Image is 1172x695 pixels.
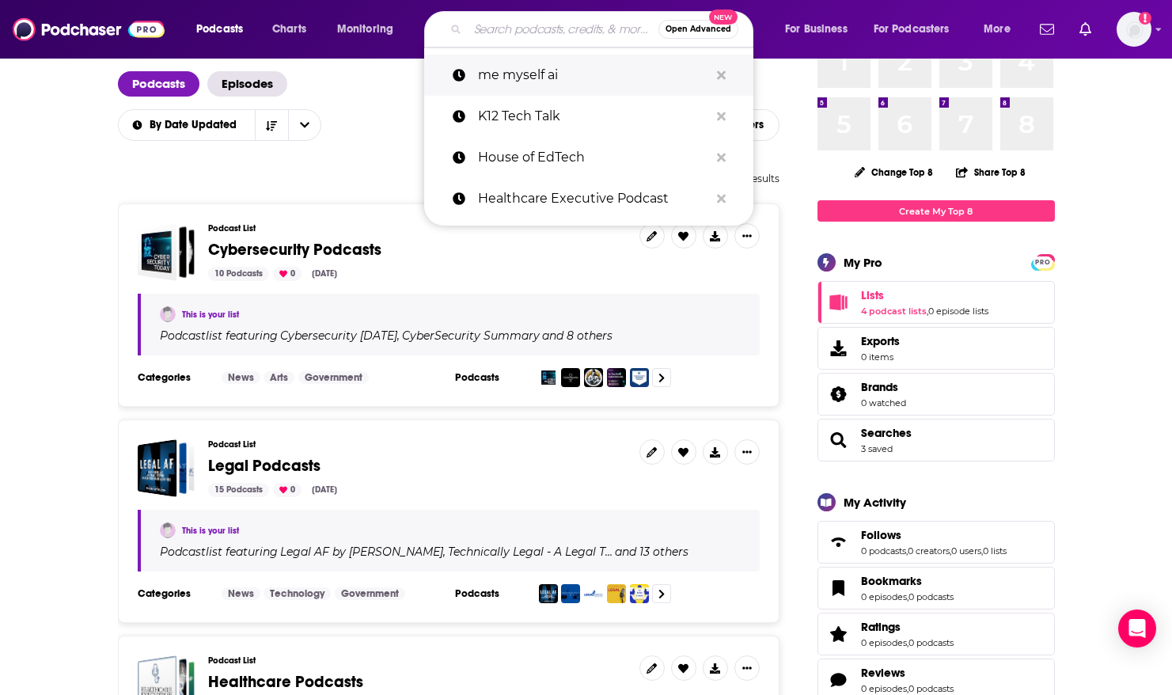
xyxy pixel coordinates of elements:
[861,443,893,454] a: 3 saved
[222,371,260,384] a: News
[734,439,760,465] button: Show More Button
[208,456,320,476] span: Legal Podcasts
[561,368,580,387] img: CyberSecurity Summary
[539,584,558,603] img: Legal AF by MeidasTouch
[861,426,912,440] a: Searches
[734,655,760,681] button: Show More Button
[208,458,320,475] a: Legal Podcasts
[1034,256,1053,268] span: PRO
[305,267,343,281] div: [DATE]
[951,545,981,556] a: 0 users
[561,584,580,603] img: Technically Legal - A Legal Technology and Innovation Podcast
[928,306,988,317] a: 0 episode lists
[539,368,558,387] img: Cybersecurity Today
[118,71,199,97] a: Podcasts
[817,281,1055,324] span: Lists
[844,255,882,270] div: My Pro
[160,306,176,322] img: McKenzie Semrau
[908,683,954,694] a: 0 podcasts
[823,291,855,313] a: Lists
[207,71,287,97] a: Episodes
[424,96,753,137] a: K12 Tech Talk
[262,17,316,42] a: Charts
[264,587,331,600] a: Technology
[255,110,288,140] button: Sort Direction
[906,545,908,556] span: ,
[280,545,443,558] h4: Legal AF by [PERSON_NAME]
[1117,12,1151,47] img: User Profile
[734,223,760,249] button: Show More Button
[1118,610,1156,648] div: Open Intercom Messenger
[1073,16,1098,43] a: Show notifications dropdown
[861,637,907,648] a: 0 episodes
[1034,256,1053,268] a: PRO
[823,531,855,553] a: Follows
[298,371,369,384] a: Government
[273,483,302,497] div: 0
[208,655,627,666] h3: Podcast List
[337,18,393,40] span: Monitoring
[448,545,613,558] h4: Technically Legal - A Legal T…
[861,574,922,588] span: Bookmarks
[478,96,709,137] p: K12 Tech Talk
[845,162,943,182] button: Change Top 8
[984,18,1011,40] span: More
[1117,12,1151,47] button: Show profile menu
[927,306,928,317] span: ,
[138,439,195,497] a: Legal Podcasts
[468,17,658,42] input: Search podcasts, credits, & more...
[13,14,165,44] a: Podchaser - Follow, Share and Rate Podcasts
[861,397,906,408] a: 0 watched
[208,672,363,692] span: Healthcare Podcasts
[288,110,321,140] button: open menu
[607,584,626,603] img: Stanford Legal
[983,545,1007,556] a: 0 lists
[817,419,1055,461] span: Searches
[272,18,306,40] span: Charts
[817,613,1055,655] span: Ratings
[861,334,900,348] span: Exports
[908,637,954,648] a: 0 podcasts
[185,17,264,42] button: open menu
[666,25,731,33] span: Open Advanced
[402,329,540,342] h4: CyberSecurity Summary
[208,674,363,691] a: Healthcare Podcasts
[160,522,176,538] img: McKenzie Semrau
[118,173,779,184] div: 4 list results
[907,591,908,602] span: ,
[861,528,1007,542] a: Follows
[861,545,906,556] a: 0 podcasts
[823,577,855,599] a: Bookmarks
[907,637,908,648] span: ,
[861,620,901,634] span: Ratings
[400,329,540,342] a: CyberSecurity Summary
[138,371,209,384] h3: Categories
[478,178,709,219] p: Healthcare Executive Podcast
[908,591,954,602] a: 0 podcasts
[817,200,1055,222] a: Create My Top 8
[138,223,195,281] a: Cybersecurity Podcasts
[584,584,603,603] img: Legal Speak
[823,669,855,691] a: Reviews
[160,329,741,343] div: Podcast list featuring
[861,528,901,542] span: Follows
[478,55,709,96] p: me myself ai
[1034,16,1060,43] a: Show notifications dropdown
[278,545,443,558] a: Legal AF by [PERSON_NAME]
[196,18,243,40] span: Podcasts
[817,327,1055,370] a: Exports
[280,329,397,342] h4: Cybersecurity [DATE]
[861,574,954,588] a: Bookmarks
[844,495,906,510] div: My Activity
[138,587,209,600] h3: Categories
[424,55,753,96] a: me myself ai
[955,157,1026,188] button: Share Top 8
[823,429,855,451] a: Searches
[160,545,741,559] div: Podcast list featuring
[615,545,688,559] p: and 13 others
[907,683,908,694] span: ,
[455,371,526,384] h3: Podcasts
[439,11,768,47] div: Search podcasts, credits, & more...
